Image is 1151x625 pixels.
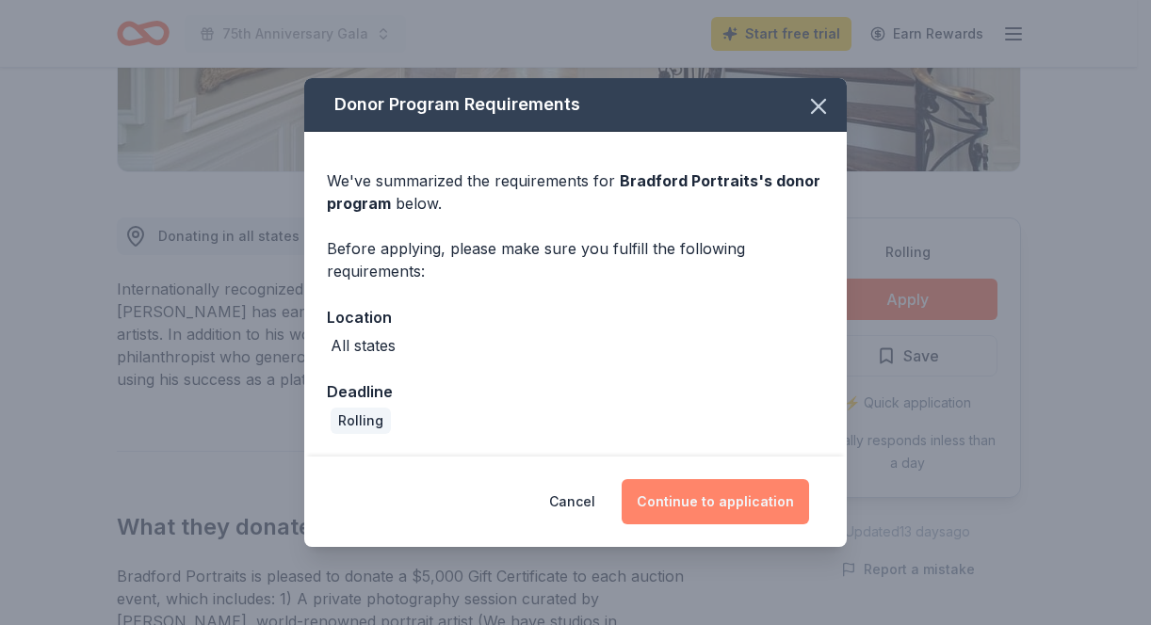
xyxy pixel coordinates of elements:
[327,379,824,404] div: Deadline
[549,479,595,524] button: Cancel
[327,305,824,329] div: Location
[622,479,809,524] button: Continue to application
[327,237,824,282] div: Before applying, please make sure you fulfill the following requirements:
[304,78,847,132] div: Donor Program Requirements
[331,334,396,357] div: All states
[327,169,824,215] div: We've summarized the requirements for below.
[331,408,391,434] div: Rolling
